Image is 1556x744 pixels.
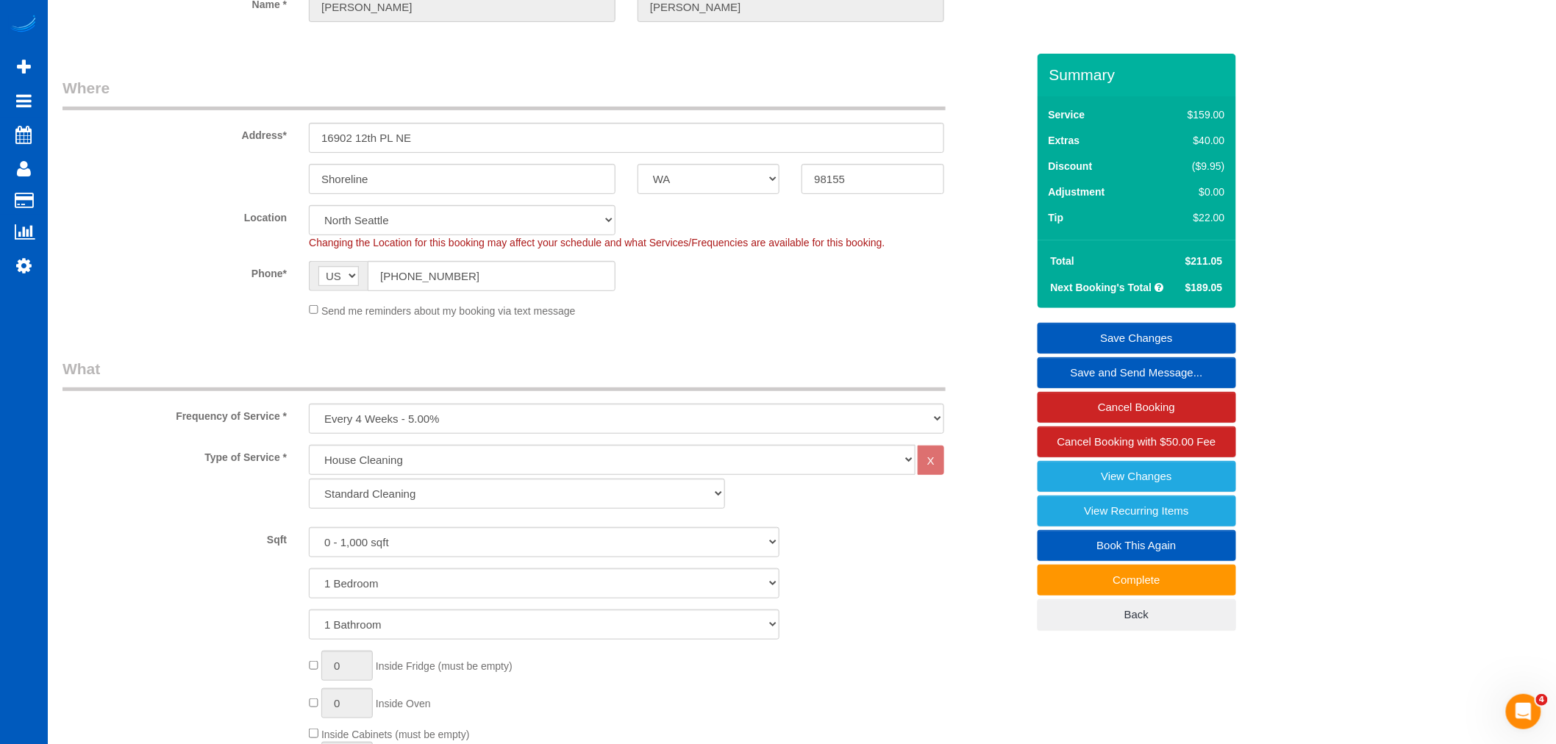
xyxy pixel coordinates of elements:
a: Save and Send Message... [1038,357,1236,388]
input: Zip Code* [802,164,943,194]
a: Cancel Booking [1038,392,1236,423]
span: $189.05 [1185,282,1223,293]
label: Extras [1049,133,1080,148]
label: Sqft [51,527,298,547]
label: Address* [51,123,298,143]
label: Location [51,205,298,225]
img: Automaid Logo [9,15,38,35]
a: View Recurring Items [1038,496,1236,526]
label: Adjustment [1049,185,1105,199]
span: Inside Cabinets (must be empty) [321,729,470,740]
iframe: Intercom live chat [1506,694,1541,729]
legend: Where [63,77,946,110]
a: Save Changes [1038,323,1236,354]
a: Back [1038,599,1236,630]
span: Inside Oven [376,698,431,709]
span: Cancel Booking with $50.00 Fee [1057,435,1216,448]
a: Book This Again [1038,530,1236,561]
label: Phone* [51,261,298,281]
div: $0.00 [1157,185,1225,199]
span: Send me reminders about my booking via text message [321,304,576,316]
label: Type of Service * [51,445,298,465]
input: Phone* [368,261,615,291]
span: $211.05 [1185,255,1223,267]
a: Cancel Booking with $50.00 Fee [1038,426,1236,457]
div: $159.00 [1157,107,1225,122]
label: Discount [1049,159,1093,174]
div: ($9.95) [1157,159,1225,174]
label: Tip [1049,210,1064,225]
strong: Total [1051,255,1074,267]
span: 4 [1536,694,1548,706]
div: $22.00 [1157,210,1225,225]
strong: Next Booking's Total [1051,282,1152,293]
label: Frequency of Service * [51,404,298,423]
span: Inside Fridge (must be empty) [376,660,513,672]
span: Changing the Location for this booking may affect your schedule and what Services/Frequencies are... [309,237,885,248]
div: $40.00 [1157,133,1225,148]
h3: Summary [1049,66,1229,83]
input: City* [309,164,615,194]
label: Service [1049,107,1085,122]
legend: What [63,358,946,391]
a: Complete [1038,565,1236,595]
a: View Changes [1038,461,1236,492]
